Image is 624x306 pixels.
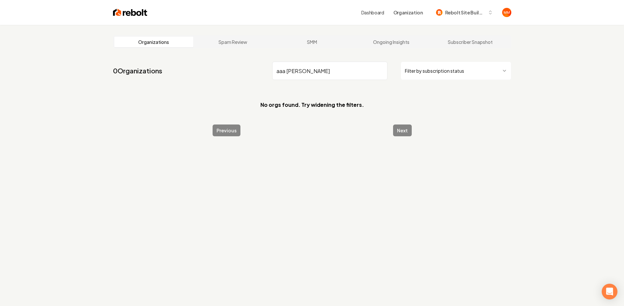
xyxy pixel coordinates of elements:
img: Rebolt Logo [113,8,147,17]
a: Spam Review [193,37,273,47]
button: Organization [389,7,427,18]
img: Matthew Meyer [502,8,511,17]
img: Rebolt Site Builder [436,9,443,16]
span: Rebolt Site Builder [445,9,485,16]
a: 0Organizations [113,66,162,75]
div: Open Intercom Messenger [602,284,617,299]
input: Search by name or ID [272,62,388,80]
a: Dashboard [361,9,384,16]
section: No orgs found. Try widening the filters. [113,90,511,119]
a: Subscriber Snapshot [431,37,510,47]
a: Ongoing Insights [351,37,431,47]
a: Organizations [114,37,194,47]
button: Open user button [502,8,511,17]
a: SMM [273,37,352,47]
